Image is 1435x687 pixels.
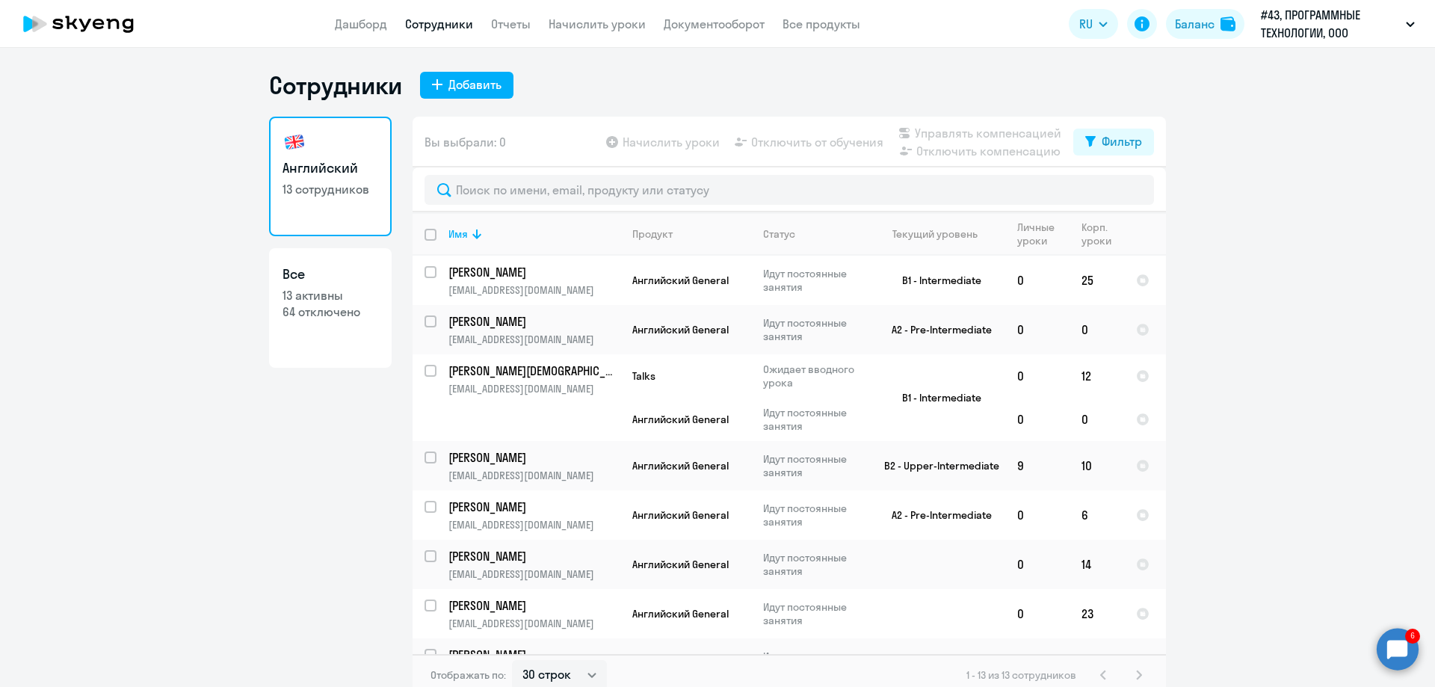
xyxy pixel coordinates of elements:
h3: Английский [283,158,378,178]
td: 23 [1070,589,1124,638]
td: A2 - Pre-Intermediate [866,490,1005,540]
div: Баланс [1175,15,1215,33]
img: english [283,130,306,154]
p: Идут постоянные занятия [763,502,865,529]
td: 9 [1005,441,1070,490]
td: 0 [1070,398,1124,441]
p: [EMAIL_ADDRESS][DOMAIN_NAME] [448,382,620,395]
div: Имя [448,227,468,241]
img: balance [1220,16,1235,31]
a: [PERSON_NAME] [448,548,620,564]
td: 12 [1070,354,1124,398]
a: Документооборот [664,16,765,31]
p: Ожидает вводного урока [763,363,865,389]
td: 0 [1005,398,1070,441]
a: Дашборд [335,16,387,31]
div: Корп. уроки [1081,221,1123,247]
span: Английский General [632,413,729,426]
a: Все13 активны64 отключено [269,248,392,368]
input: Поиск по имени, email, продукту или статусу [425,175,1154,205]
p: #43, ПРОГРАММНЫЕ ТЕХНОЛОГИИ, ООО [1261,6,1400,42]
span: RU [1079,15,1093,33]
td: 0 [1070,305,1124,354]
p: [PERSON_NAME] [448,449,617,466]
button: #43, ПРОГРАММНЫЕ ТЕХНОЛОГИИ, ООО [1253,6,1422,42]
span: Отображать по: [430,668,506,682]
td: 14 [1070,540,1124,589]
td: 10 [1070,441,1124,490]
button: Фильтр [1073,129,1154,155]
a: [PERSON_NAME] [448,499,620,515]
td: 0 [1005,354,1070,398]
div: Имя [448,227,620,241]
a: Английский13 сотрудников [269,117,392,236]
p: Идут постоянные занятия [763,452,865,479]
p: 64 отключено [283,304,378,320]
div: Фильтр [1102,132,1142,150]
td: B1 - Intermediate [866,256,1005,305]
td: 25 [1070,256,1124,305]
span: Английский General [632,558,729,571]
div: Продукт [632,227,673,241]
span: Вы выбрали: 0 [425,133,506,151]
button: Добавить [420,72,513,99]
p: [PERSON_NAME][DEMOGRAPHIC_DATA] [448,363,617,379]
h3: Все [283,265,378,284]
p: [EMAIL_ADDRESS][DOMAIN_NAME] [448,469,620,482]
p: Идут постоянные занятия [763,316,865,343]
a: Отчеты [491,16,531,31]
p: Идут постоянные занятия [763,267,865,294]
p: 13 сотрудников [283,181,378,197]
p: [EMAIL_ADDRESS][DOMAIN_NAME] [448,567,620,581]
div: Личные уроки [1017,221,1069,247]
p: Идут постоянные занятия [763,406,865,433]
a: [PERSON_NAME] [448,313,620,330]
span: Английский General [632,508,729,522]
td: 0 [1005,256,1070,305]
p: [PERSON_NAME] [448,597,617,614]
td: 0 [1005,305,1070,354]
a: Сотрудники [405,16,473,31]
p: [EMAIL_ADDRESS][DOMAIN_NAME] [448,518,620,532]
a: [PERSON_NAME][DEMOGRAPHIC_DATA] [448,363,620,379]
a: [PERSON_NAME] [448,597,620,614]
td: B2 - Upper-Intermediate [866,441,1005,490]
h1: Сотрудники [269,70,402,100]
p: [EMAIL_ADDRESS][DOMAIN_NAME] [448,283,620,297]
button: RU [1069,9,1118,39]
p: [PERSON_NAME] [448,548,617,564]
td: 6 [1070,490,1124,540]
td: A2 - Pre-Intermediate [866,305,1005,354]
td: 0 [1005,589,1070,638]
td: 0 [1005,540,1070,589]
a: Начислить уроки [549,16,646,31]
a: Все продукты [783,16,860,31]
span: Talks [632,369,655,383]
td: 0 [1005,490,1070,540]
p: Идут постоянные занятия [763,551,865,578]
span: 1 - 13 из 13 сотрудников [966,668,1076,682]
p: [PERSON_NAME] [448,313,617,330]
span: Английский General [632,607,729,620]
div: Текущий уровень [892,227,978,241]
p: [PERSON_NAME] [448,264,617,280]
span: Английский General [632,323,729,336]
a: [PERSON_NAME] [448,647,620,663]
p: [PERSON_NAME] [448,647,617,663]
p: [PERSON_NAME] [448,499,617,515]
p: Идут постоянные занятия [763,600,865,627]
a: [PERSON_NAME] [448,264,620,280]
span: Английский General [632,274,729,287]
p: [EMAIL_ADDRESS][DOMAIN_NAME] [448,617,620,630]
button: Балансbalance [1166,9,1244,39]
td: B1 - Intermediate [866,354,1005,441]
p: [EMAIL_ADDRESS][DOMAIN_NAME] [448,333,620,346]
div: Добавить [448,76,502,93]
div: Статус [763,227,795,241]
p: Идут постоянные занятия [763,650,865,677]
div: Текущий уровень [878,227,1004,241]
span: Английский General [632,459,729,472]
a: [PERSON_NAME] [448,449,620,466]
p: 13 активны [283,287,378,304]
